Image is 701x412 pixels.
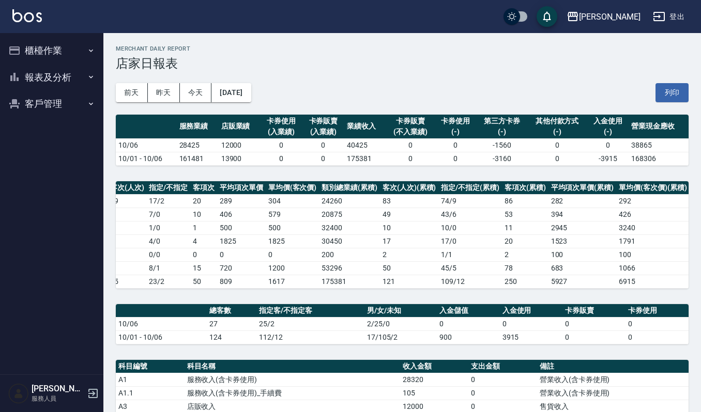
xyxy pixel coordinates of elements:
td: 53296 [319,261,380,275]
td: 8 / 1 [146,261,190,275]
div: 卡券販賣 [305,116,342,126]
td: 0 [468,386,537,400]
td: 50 [380,261,439,275]
th: 卡券使用 [626,304,689,318]
td: 282 [548,194,617,208]
button: 登出 [649,7,689,26]
div: (-) [479,126,524,137]
td: 426 [616,208,689,221]
div: 第三方卡券 [479,116,524,126]
td: 17 / 0 [438,234,502,248]
div: (入業績) [305,126,342,137]
td: 38865 [629,138,689,152]
td: 500 [266,221,319,234]
td: 0 / 0 [146,248,190,261]
td: 50 [190,275,217,288]
th: 單均價(客次價)(累積) [616,181,689,195]
button: [PERSON_NAME] [562,6,645,27]
td: 168306 [629,152,689,165]
th: 指定/不指定 [146,181,190,195]
td: 1200 [266,261,319,275]
table: a dense table [116,304,689,344]
td: 15 [190,261,217,275]
th: 總客數 [207,304,256,318]
td: -1560 [476,138,527,152]
td: -3915 [587,152,629,165]
td: 0 [527,138,587,152]
td: 11 [502,221,548,234]
td: 74 / 9 [438,194,502,208]
button: 櫃檯作業 [4,37,99,64]
button: 報表及分析 [4,64,99,91]
td: 4 [190,234,217,248]
img: Person [8,383,29,404]
td: 1 [190,221,217,234]
table: a dense table [31,181,690,289]
td: 10/06 [116,317,207,330]
td: 53 [502,208,548,221]
td: 3915 [500,330,563,344]
td: 0 [562,330,626,344]
td: 13900 [219,152,261,165]
td: 10 / 0 [438,221,502,234]
td: 1825 [217,234,266,248]
td: 112/12 [256,330,364,344]
td: 32400 [319,221,380,234]
td: 30450 [319,234,380,248]
td: 20 [502,234,548,248]
td: 10/06 [116,138,177,152]
td: 683 [548,261,617,275]
th: 指定客/不指定客 [256,304,364,318]
td: 250 [502,275,548,288]
div: 其他付款方式 [530,116,584,126]
td: 10 [190,208,217,221]
td: 5927 [548,275,617,288]
td: 0 [587,138,629,152]
td: 7 / 0 [146,208,190,221]
td: 2945 [548,221,617,234]
td: 6915 [616,275,689,288]
th: 服務業績 [177,115,219,139]
td: 營業收入(含卡券使用) [537,386,689,400]
th: 支出金額 [468,360,537,373]
th: 入金使用 [500,304,563,318]
button: 客戶管理 [4,90,99,117]
td: 500 [217,221,266,234]
td: 2 [502,248,548,261]
td: 161481 [177,152,219,165]
td: 0 [562,317,626,330]
td: 43 / 6 [438,208,502,221]
div: 入金使用 [589,116,626,126]
td: 0 [468,373,537,386]
td: 24260 [319,194,380,208]
td: 40425 [344,138,386,152]
th: 平均項次單價(累積) [548,181,617,195]
td: 28425 [177,138,219,152]
td: 289 [217,194,266,208]
th: 店販業績 [219,115,261,139]
th: 收入金額 [400,360,469,373]
td: 服務收入(含卡券使用) [185,373,400,386]
th: 指定/不指定(累積) [438,181,502,195]
td: 營業收入(含卡券使用) [537,373,689,386]
td: 10 [380,221,439,234]
td: 2/25/0 [364,317,437,330]
td: A1.1 [116,386,185,400]
th: 客次(人次) [108,181,147,195]
div: (-) [437,126,474,137]
div: 卡券使用 [437,116,474,126]
td: 1523 [548,234,617,248]
th: 單均價(客次價) [266,181,319,195]
td: 0 [261,152,302,165]
td: 175381 [344,152,386,165]
td: 12000 [219,138,261,152]
td: 10/01 - 10/06 [116,152,177,165]
td: 78 [502,261,548,275]
th: 科目編號 [116,360,185,373]
td: 900 [437,330,500,344]
div: (-) [589,126,626,137]
td: 175381 [319,275,380,288]
table: a dense table [116,115,689,166]
div: (不入業績) [389,126,432,137]
div: 卡券販賣 [389,116,432,126]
